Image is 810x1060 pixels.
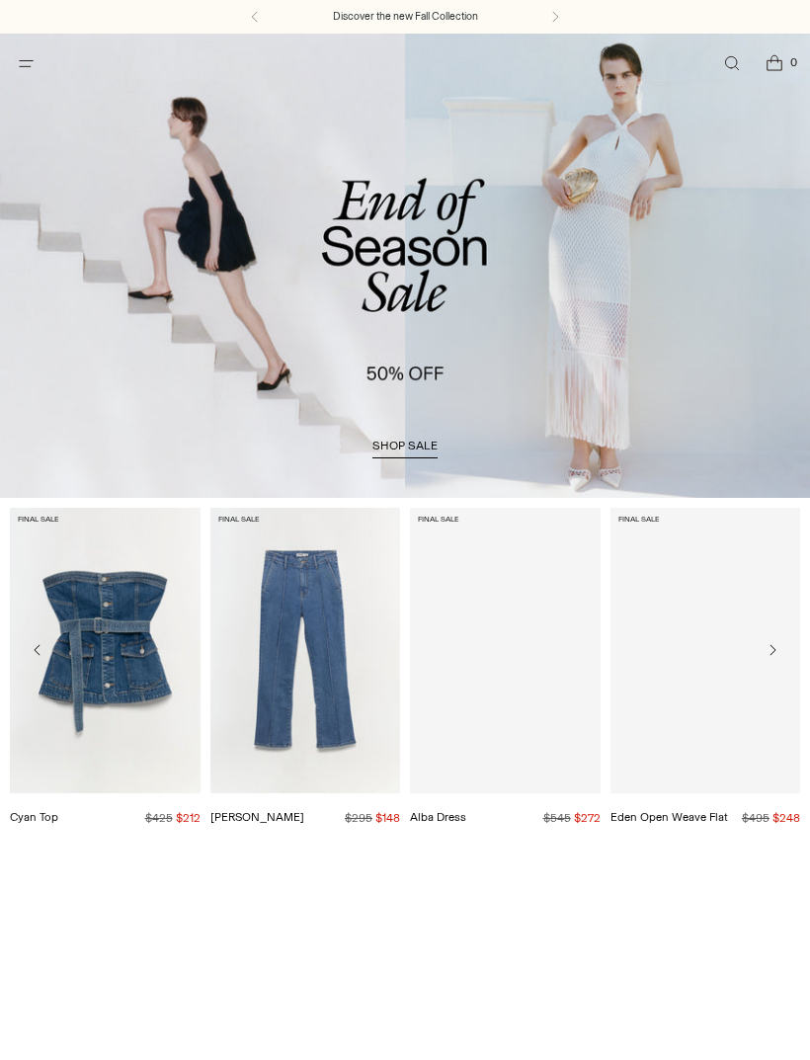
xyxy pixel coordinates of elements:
[772,811,800,825] span: $248
[711,43,752,84] a: Open search modal
[410,810,466,824] a: Alba Dress
[210,508,401,793] a: Ansel Denim
[574,811,601,825] span: $272
[333,9,478,25] a: Discover the new Fall Collection
[372,439,438,458] a: shop sale
[784,53,802,71] span: 0
[176,811,201,825] span: $212
[742,811,769,825] s: $495
[410,508,601,793] a: Alba Dress
[754,43,794,84] a: Open cart modal
[610,810,728,824] a: Eden Open Weave Flat
[372,439,438,452] span: shop sale
[20,632,55,668] button: Move to previous carousel slide
[210,810,304,824] a: [PERSON_NAME]
[375,811,400,825] span: $148
[543,811,571,825] s: $545
[10,810,58,824] a: Cyan Top
[10,508,201,793] a: Cyan Top
[610,508,801,793] a: Eden Open Weave Flat
[345,811,372,825] s: $295
[6,43,46,84] button: Open menu modal
[755,632,790,668] button: Move to next carousel slide
[326,49,484,78] a: SIMKHAI
[145,811,173,825] s: $425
